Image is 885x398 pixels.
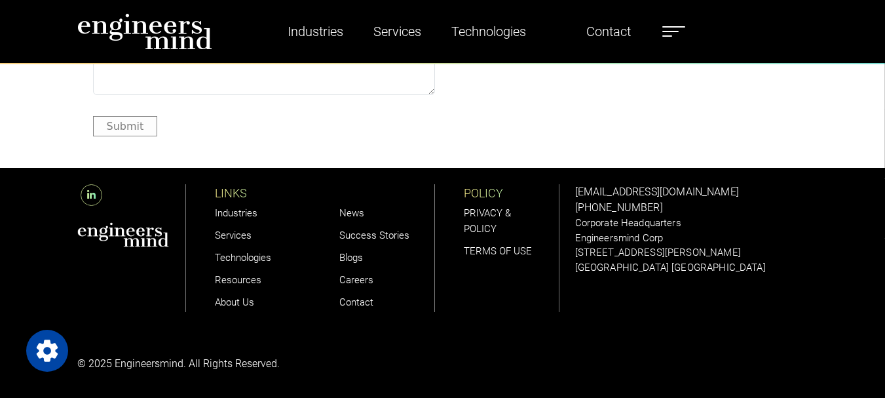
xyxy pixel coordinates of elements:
[575,201,663,214] a: [PHONE_NUMBER]
[446,16,531,47] a: Technologies
[282,16,348,47] a: Industries
[77,189,105,201] a: LinkedIn
[339,229,409,241] a: Success Stories
[451,39,650,90] iframe: reCAPTCHA
[215,184,311,202] p: LINKS
[215,296,254,308] a: About Us
[339,252,363,264] a: Blogs
[215,207,257,219] a: Industries
[581,16,636,47] a: Contact
[215,229,252,241] a: Services
[575,245,808,260] p: [STREET_ADDRESS][PERSON_NAME]
[93,116,158,136] button: Submit
[575,231,808,246] p: Engineersmind Corp
[215,252,271,264] a: Technologies
[575,260,808,275] p: [GEOGRAPHIC_DATA] [GEOGRAPHIC_DATA]
[575,186,739,198] a: [EMAIL_ADDRESS][DOMAIN_NAME]
[575,216,808,231] p: Corporate Headquarters
[339,296,373,308] a: Contact
[464,207,511,235] a: PRIVACY & POLICY
[77,222,169,247] img: aws
[464,184,559,202] p: POLICY
[339,274,373,286] a: Careers
[77,356,435,372] p: © 2025 Engineersmind. All Rights Reserved.
[464,245,532,257] a: TERMS OF USE
[339,207,364,219] a: News
[368,16,426,47] a: Services
[77,13,212,50] img: logo
[215,274,261,286] a: Resources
